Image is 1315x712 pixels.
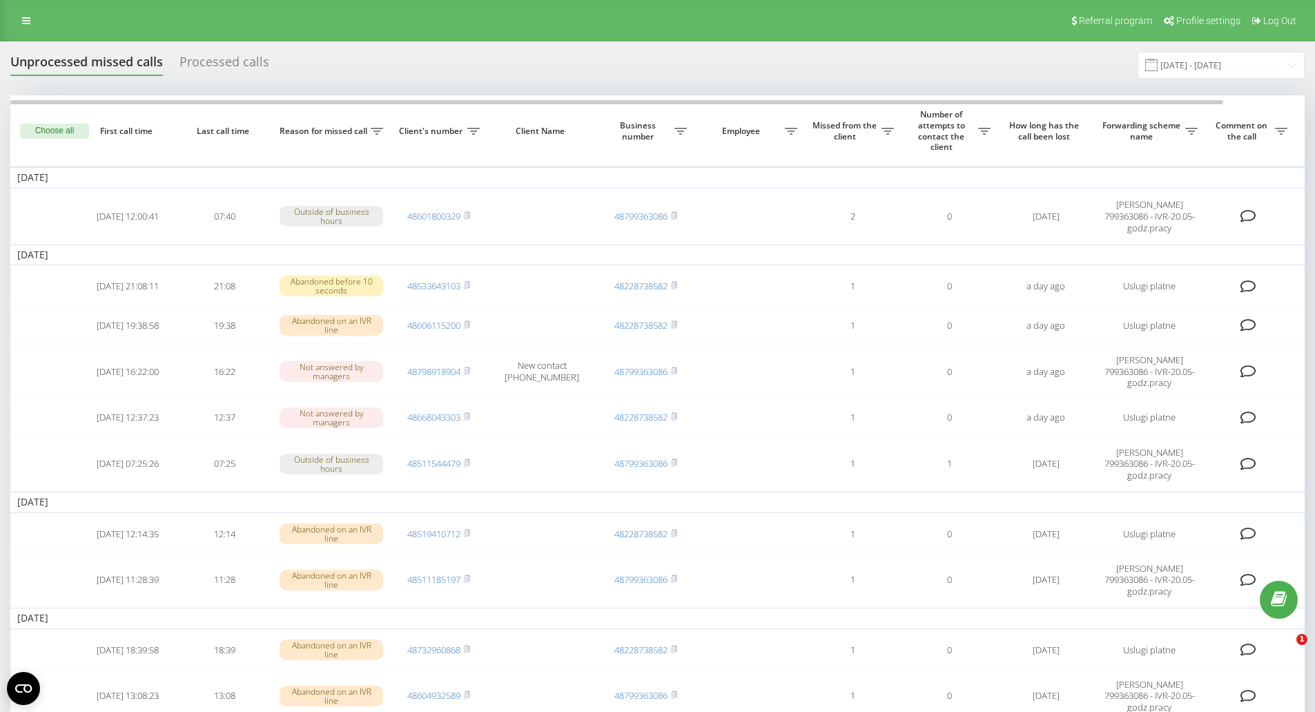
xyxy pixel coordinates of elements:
a: 48228738582 [614,280,668,292]
td: 1 [804,400,901,436]
td: 07:25 [176,439,273,489]
span: Reason for missed call [280,126,371,137]
td: [PERSON_NAME] 799363086 - IVR-20.05-godz.pracy [1094,439,1205,489]
a: 48798918904 [407,365,460,378]
td: [PERSON_NAME] 799363086 - IVR-20.05-godz.pracy [1094,346,1205,396]
span: Missed from the client [811,120,881,142]
span: Referral program [1079,15,1152,26]
a: 48533643103 [407,280,460,292]
a: 48228738582 [614,319,668,331]
a: 48519410712 [407,528,460,540]
a: 48732960868 [407,644,460,656]
span: First call time [90,126,165,137]
td: [DATE] 19:38:58 [79,307,176,344]
td: 19:38 [176,307,273,344]
td: a day ago [997,346,1094,396]
td: Uslugi platne [1094,632,1205,668]
td: 0 [901,555,997,605]
td: [DATE] 21:08:11 [79,268,176,305]
td: 1 [804,346,901,396]
td: 18:39 [176,632,273,668]
td: New contact [PHONE_NUMBER] [487,346,597,396]
td: Uslugi platne [1094,400,1205,436]
span: Client's number [397,126,467,137]
td: a day ago [997,268,1094,305]
button: Open CMP widget [7,672,40,705]
td: [DATE] 07:25:26 [79,439,176,489]
td: 1 [804,516,901,552]
td: 0 [901,307,997,344]
td: 2 [804,191,901,242]
span: Employee [701,126,785,137]
div: Abandoned before 10 seconds [280,276,383,296]
span: Last call time [187,126,262,137]
td: 16:22 [176,346,273,396]
a: 48601800329 [407,210,460,222]
a: 48799363086 [614,365,668,378]
a: 48511185197 [407,573,460,586]
td: [DATE] 12:14:35 [79,516,176,552]
div: Abandoned on an IVR line [280,686,383,706]
a: 48511544479 [407,457,460,470]
td: [DATE] 11:28:39 [79,555,176,605]
span: Client Name [498,126,585,137]
span: Profile settings [1176,15,1240,26]
span: Number of attempts to contact the client [908,109,978,152]
div: Outside of business hours [280,454,383,474]
span: Business number [604,120,674,142]
td: Uslugi platne [1094,268,1205,305]
td: 0 [901,346,997,396]
a: 48228738582 [614,528,668,540]
a: 48228738582 [614,411,668,423]
td: [DATE] [997,439,1094,489]
td: 1 [804,555,901,605]
a: 48228738582 [614,644,668,656]
iframe: Intercom live chat [1268,634,1301,667]
a: 48604932589 [407,689,460,702]
td: 0 [901,400,997,436]
div: Abandoned on an IVR line [280,523,383,544]
td: a day ago [997,307,1094,344]
span: 1 [1296,634,1307,645]
a: 48799363086 [614,573,668,586]
td: 1 [804,632,901,668]
td: [DATE] 16:22:00 [79,346,176,396]
td: 12:37 [176,400,273,436]
span: Forwarding scheme name [1101,120,1185,142]
td: Uslugi platne [1094,516,1205,552]
td: 11:28 [176,555,273,605]
span: Comment on the call [1211,120,1275,142]
td: [DATE] 18:39:58 [79,632,176,668]
button: Choose all [20,124,89,139]
div: Processed calls [179,55,269,76]
td: 0 [901,516,997,552]
a: 48668043303 [407,411,460,423]
span: How long has the call been lost [1009,120,1083,142]
td: [PERSON_NAME] 799363086 - IVR-20.05-godz.pracy [1094,555,1205,605]
div: Abandoned on an IVR line [280,315,383,336]
td: [DATE] [997,191,1094,242]
div: Unprocessed missed calls [10,55,163,76]
td: [DATE] [997,516,1094,552]
td: [DATE] 12:00:41 [79,191,176,242]
a: 48799363086 [614,457,668,470]
td: 1 [901,439,997,489]
td: [PERSON_NAME] 799363086 - IVR-20.05-godz.pracy [1094,191,1205,242]
div: Not answered by managers [280,407,383,428]
div: Not answered by managers [280,361,383,382]
div: Outside of business hours [280,206,383,227]
td: [DATE] 12:37:23 [79,400,176,436]
td: 21:08 [176,268,273,305]
td: [DATE] [997,632,1094,668]
a: 48799363086 [614,210,668,222]
span: Log Out [1263,15,1296,26]
div: Abandoned on an IVR line [280,639,383,660]
td: Uslugi platne [1094,307,1205,344]
td: 07:40 [176,191,273,242]
div: Abandoned on an IVR line [280,570,383,590]
a: 48606115200 [407,319,460,331]
td: 0 [901,268,997,305]
td: 1 [804,307,901,344]
td: 12:14 [176,516,273,552]
td: 1 [804,439,901,489]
